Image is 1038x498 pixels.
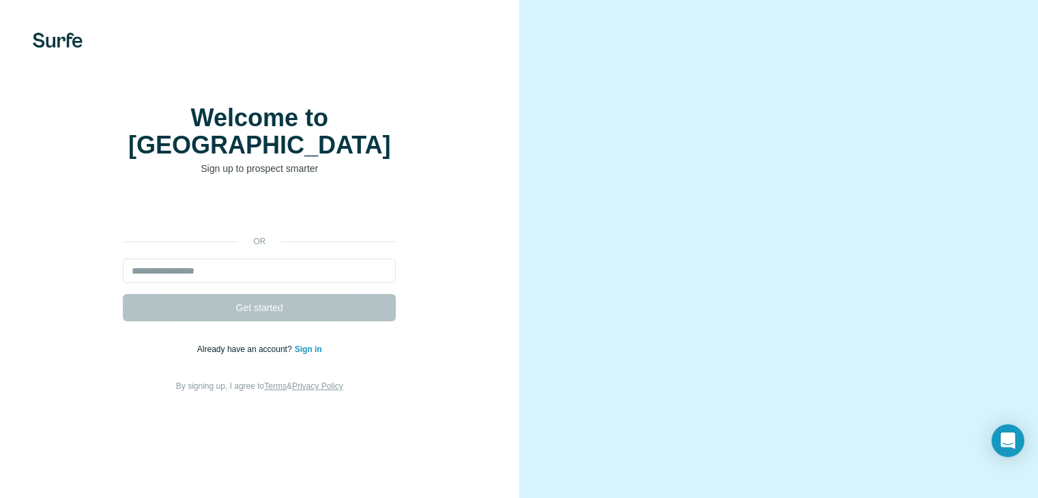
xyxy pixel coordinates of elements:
h1: Welcome to [GEOGRAPHIC_DATA] [123,104,396,159]
img: Surfe's logo [33,33,83,48]
a: Sign in [295,345,322,354]
a: Terms [264,381,287,391]
div: Open Intercom Messenger [992,424,1024,457]
iframe: Sign in with Google Button [116,196,403,226]
a: Privacy Policy [292,381,343,391]
p: Sign up to prospect smarter [123,162,396,175]
span: By signing up, I agree to & [176,381,343,391]
p: or [237,235,281,248]
span: Already have an account? [197,345,295,354]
